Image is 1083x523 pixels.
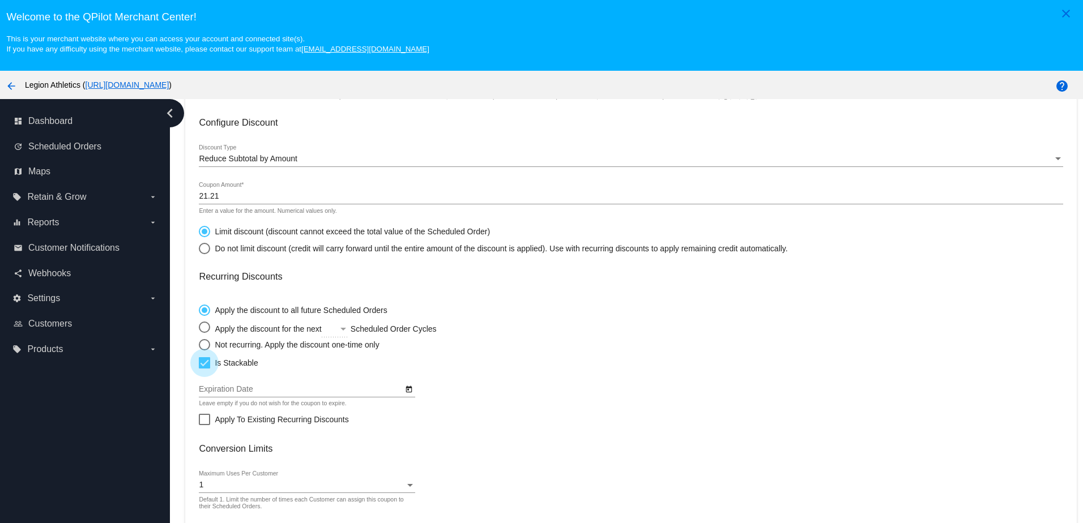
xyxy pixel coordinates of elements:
[28,166,50,177] span: Maps
[12,192,22,202] i: local_offer
[215,356,258,370] span: Is Stackable
[161,104,179,122] i: chevron_left
[14,315,157,333] a: people_outline Customers
[5,79,18,93] mat-icon: arrow_back
[27,192,86,202] span: Retain & Grow
[210,340,379,349] div: Not recurring. Apply the discount one-time only
[12,294,22,303] i: settings
[148,218,157,227] i: arrow_drop_down
[6,11,1076,23] h3: Welcome to the QPilot Merchant Center!
[28,142,101,152] span: Scheduled Orders
[301,45,429,53] a: [EMAIL_ADDRESS][DOMAIN_NAME]
[148,294,157,303] i: arrow_drop_down
[14,167,23,176] i: map
[86,80,169,89] a: [URL][DOMAIN_NAME]
[14,117,23,126] i: dashboard
[14,264,157,282] a: share Webhooks
[199,443,1063,454] h3: Conversion Limits
[199,480,203,489] span: 1
[14,239,157,257] a: email Customer Notifications
[199,154,297,163] span: Reduce Subtotal by Amount
[148,192,157,202] i: arrow_drop_down
[14,142,23,151] i: update
[14,162,157,181] a: map Maps
[12,218,22,227] i: equalizer
[1055,79,1069,93] mat-icon: help
[14,243,23,252] i: email
[1059,7,1073,20] mat-icon: close
[210,306,387,315] div: Apply the discount to all future Scheduled Orders
[148,345,157,354] i: arrow_drop_down
[199,220,787,254] mat-radio-group: Select an option
[27,344,63,354] span: Products
[28,243,120,253] span: Customer Notifications
[199,192,1063,201] input: Coupon Amount
[199,271,1063,282] h3: Recurring Discounts
[210,321,511,333] div: Apply the discount for the next Scheduled Order Cycles
[199,400,346,407] div: Leave empty if you do not wish for the coupon to expire.
[25,80,172,89] span: Legion Athletics ( )
[27,217,59,228] span: Reports
[14,138,157,156] a: update Scheduled Orders
[210,244,787,253] div: Do not limit discount (credit will carry forward until the entire amount of the discount is appli...
[210,227,490,236] div: Limit discount (discount cannot exceed the total value of the Scheduled Order)
[14,319,23,328] i: people_outline
[199,496,409,510] div: Default 1. Limit the number of times each Customer can assign this coupon to their Scheduled Orders.
[199,385,403,394] input: Expiration Date
[199,155,1063,164] mat-select: Discount Type
[199,117,1063,128] h3: Configure Discount
[28,268,71,278] span: Webhooks
[14,112,157,130] a: dashboard Dashboard
[28,116,73,126] span: Dashboard
[215,413,348,426] span: Apply To Existing Recurring Discounts
[14,269,23,278] i: share
[12,345,22,354] i: local_offer
[28,319,72,329] span: Customers
[199,299,511,350] mat-radio-group: Select an option
[27,293,60,303] span: Settings
[6,35,429,53] small: This is your merchant website where you can access your account and connected site(s). If you hav...
[403,383,415,395] button: Open calendar
[199,208,336,215] div: Enter a value for the amount. Numerical values only.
